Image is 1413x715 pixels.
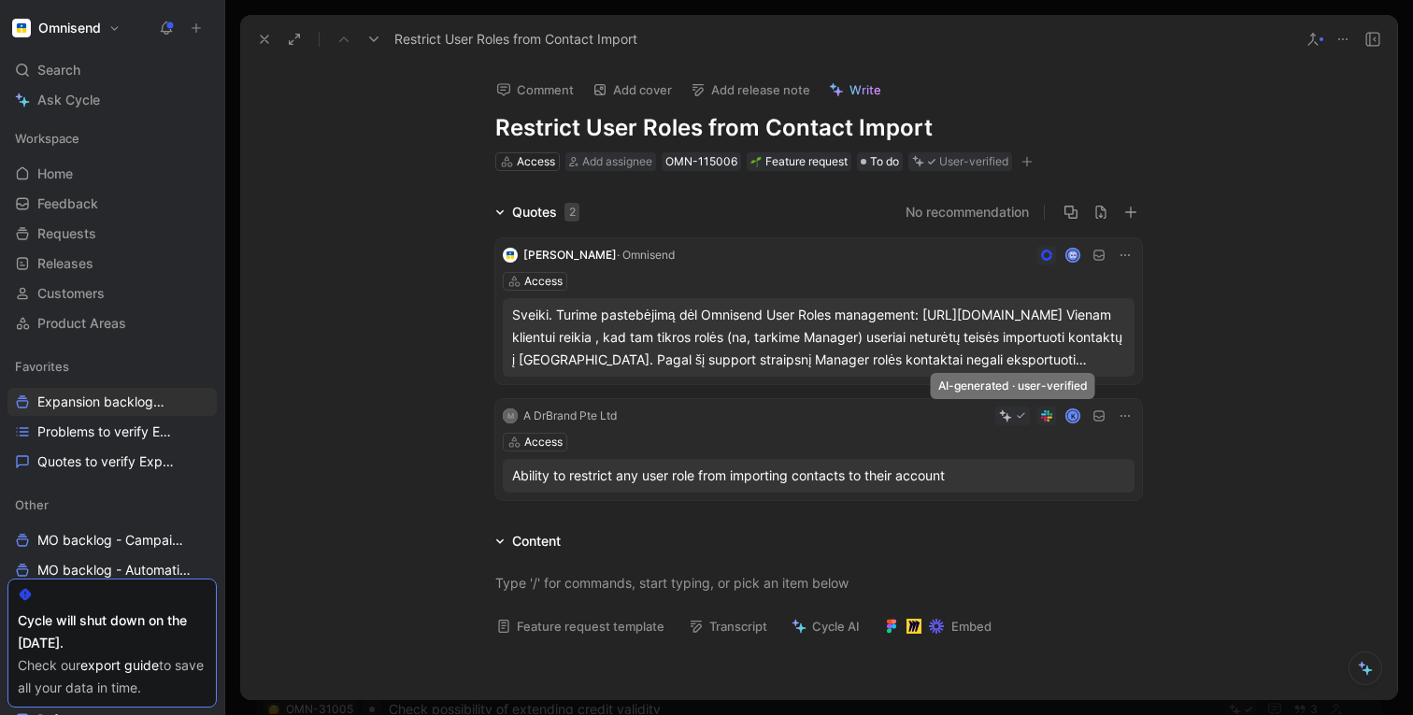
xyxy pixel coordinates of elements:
[821,77,890,103] button: Write
[37,561,191,579] span: MO backlog - Automation
[7,526,217,554] a: MO backlog - Campaigns
[7,418,217,446] a: Problems to verify Expansion
[7,309,217,337] a: Product Areas
[617,248,675,262] span: · Omnisend
[582,154,652,168] span: Add assignee
[37,254,93,273] span: Releases
[1067,250,1079,262] img: avatar
[680,613,776,639] button: Transcript
[394,28,637,50] span: Restrict User Roles from Contact Import
[750,152,848,171] div: Feature request
[38,20,101,36] h1: Omnisend
[7,56,217,84] div: Search
[37,59,80,81] span: Search
[524,272,563,291] div: Access
[495,113,1142,143] h1: Restrict User Roles from Contact Import
[15,129,79,148] span: Workspace
[870,152,899,171] span: To do
[7,190,217,218] a: Feedback
[15,495,49,514] span: Other
[783,613,868,639] button: Cycle AI
[37,284,105,303] span: Customers
[512,201,579,223] div: Quotes
[523,248,617,262] span: [PERSON_NAME]
[7,388,217,416] a: Expansion backlogOther
[80,657,159,673] a: export guide
[37,422,177,441] span: Problems to verify Expansion
[488,77,582,103] button: Comment
[750,156,762,167] img: 🌱
[682,77,819,103] button: Add release note
[7,556,217,584] a: MO backlog - Automation
[7,448,217,476] a: Quotes to verify Expansion
[15,357,69,376] span: Favorites
[1067,410,1079,422] div: K
[503,248,518,263] img: logo
[12,19,31,37] img: Omnisend
[37,194,98,213] span: Feedback
[7,279,217,307] a: Customers
[503,408,518,423] div: M
[37,314,126,333] span: Product Areas
[37,393,173,412] span: Expansion backlog
[7,15,125,41] button: OmnisendOmnisend
[524,433,563,451] div: Access
[488,613,673,639] button: Feature request template
[7,250,217,278] a: Releases
[488,530,568,552] div: Content
[7,220,217,248] a: Requests
[7,491,217,519] div: Other
[37,224,96,243] span: Requests
[7,160,217,188] a: Home
[512,465,1125,487] div: Ability to restrict any user role from importing contacts to their account
[849,81,881,98] span: Write
[488,201,587,223] div: Quotes2
[857,152,903,171] div: To do
[523,407,617,425] div: A DrBrand Pte Ltd
[18,654,207,699] div: Check our to save all your data in time.
[517,152,555,171] div: Access
[7,352,217,380] div: Favorites
[584,77,680,103] button: Add cover
[7,124,217,152] div: Workspace
[7,86,217,114] a: Ask Cycle
[37,452,175,471] span: Quotes to verify Expansion
[18,609,207,654] div: Cycle will shut down on the [DATE].
[37,89,100,111] span: Ask Cycle
[37,531,191,550] span: MO backlog - Campaigns
[747,152,851,171] div: 🌱Feature request
[512,304,1125,371] div: Sveiki. Turime pastebėjimą dėl Omnisend User Roles management: [URL][DOMAIN_NAME] Vienam klientui...
[939,152,1008,171] div: User-verified
[906,201,1029,223] button: No recommendation
[512,530,561,552] div: Content
[564,203,579,222] div: 2
[665,152,737,171] div: OMN-115006
[37,164,73,183] span: Home
[876,613,1000,639] button: Embed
